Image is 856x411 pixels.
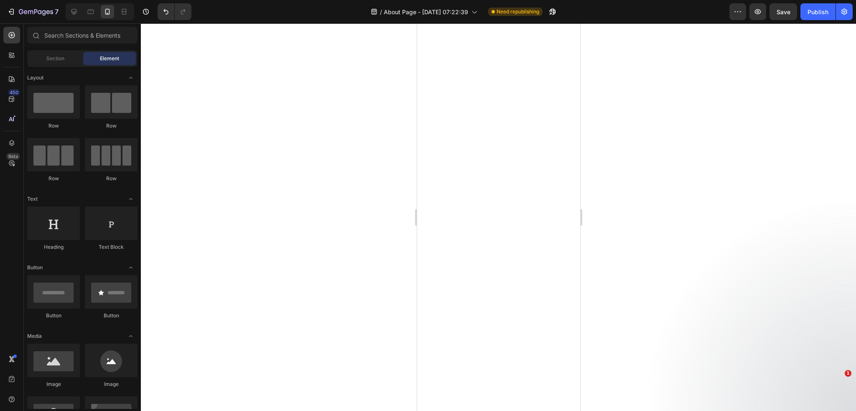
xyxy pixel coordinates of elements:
[85,380,138,388] div: Image
[85,312,138,319] div: Button
[8,89,20,96] div: 450
[777,8,790,15] span: Save
[27,74,43,82] span: Layout
[828,383,848,403] iframe: Intercom live chat
[497,8,539,15] span: Need republishing
[85,175,138,182] div: Row
[6,153,20,160] div: Beta
[27,122,80,130] div: Row
[27,264,43,271] span: Button
[3,3,62,20] button: 7
[124,329,138,343] span: Toggle open
[158,3,191,20] div: Undo/Redo
[380,8,382,16] span: /
[27,380,80,388] div: Image
[27,332,42,340] span: Media
[769,3,797,20] button: Save
[27,312,80,319] div: Button
[384,8,468,16] span: About Page - [DATE] 07:22:39
[845,370,851,377] span: 1
[100,55,119,62] span: Element
[27,195,38,203] span: Text
[124,71,138,84] span: Toggle open
[808,8,828,16] div: Publish
[46,55,64,62] span: Section
[55,7,59,17] p: 7
[85,243,138,251] div: Text Block
[800,3,836,20] button: Publish
[124,261,138,274] span: Toggle open
[85,122,138,130] div: Row
[27,243,80,251] div: Heading
[27,27,138,43] input: Search Sections & Elements
[27,175,80,182] div: Row
[417,23,580,411] iframe: Design area
[124,192,138,206] span: Toggle open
